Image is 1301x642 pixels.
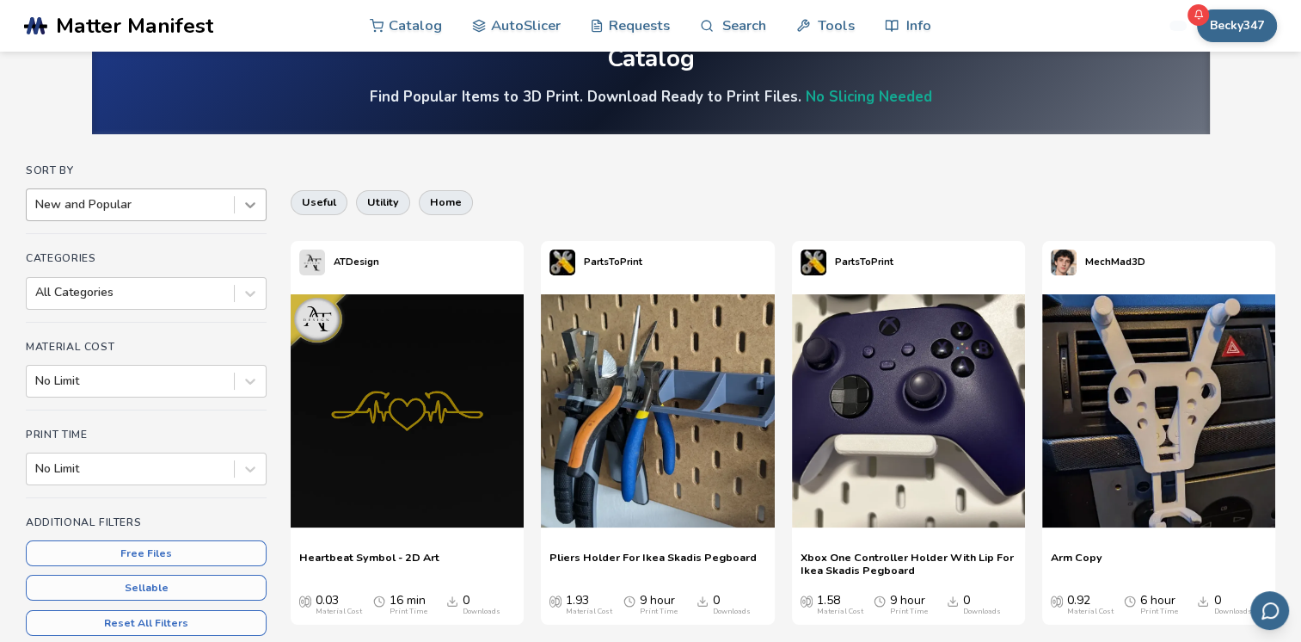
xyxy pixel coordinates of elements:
img: MechMad3D's profile [1051,250,1077,275]
button: Reset All Filters [26,610,267,636]
span: Matter Manifest [56,14,213,38]
div: Print Time [390,608,427,616]
div: Material Cost [1067,608,1114,616]
div: Print Time [890,608,928,616]
img: PartsToPrint's profile [549,250,575,275]
div: 0.92 [1067,594,1114,616]
h4: Sort By [26,164,267,176]
a: Heartbeat Symbol - 2D Art [299,551,439,577]
div: 0 [1213,594,1251,616]
div: 16 min [390,594,427,616]
div: Material Cost [817,608,863,616]
button: home [419,190,473,214]
a: No Slicing Needed [806,87,932,107]
div: Downloads [963,608,1001,616]
span: Average Cost [299,594,311,608]
span: Downloads [697,594,709,608]
div: 0 [713,594,751,616]
div: 1.93 [566,594,612,616]
input: No Limit [35,462,39,476]
img: PartsToPrint's profile [801,250,826,275]
p: PartsToPrint [584,253,642,271]
span: Average Print Time [1124,594,1136,608]
span: Downloads [446,594,458,608]
h4: Print Time [26,429,267,441]
span: Average Cost [549,594,562,608]
div: 0 [463,594,500,616]
a: PartsToPrint's profilePartsToPrint [541,241,651,284]
div: Material Cost [316,608,362,616]
a: ATDesign's profileATDesign [291,241,388,284]
h4: Find Popular Items to 3D Print. Download Ready to Print Files. [370,87,932,107]
a: Pliers Holder For Ikea Skadis Pegboard [549,551,757,577]
p: MechMad3D [1085,253,1145,271]
div: Material Cost [566,608,612,616]
span: Average Cost [801,594,813,608]
span: Downloads [1197,594,1209,608]
div: 9 hour [890,594,928,616]
span: Average Cost [1051,594,1063,608]
a: Arm Copy [1051,551,1102,577]
span: Average Print Time [874,594,886,608]
button: utility [356,190,410,214]
div: Downloads [463,608,500,616]
div: Print Time [1140,608,1178,616]
button: useful [291,190,347,214]
div: Downloads [713,608,751,616]
input: New and Popular [35,198,39,212]
button: Free Files [26,540,267,566]
input: All Categories [35,286,39,299]
div: Print Time [640,608,678,616]
button: Becky347 [1197,9,1277,42]
img: ATDesign's profile [299,250,325,275]
div: 1.58 [817,594,863,616]
button: Sellable [26,575,267,601]
p: PartsToPrint [835,253,893,271]
span: Average Print Time [373,594,385,608]
h4: Additional Filters [26,516,267,528]
div: 0 [963,594,1001,616]
div: 6 hour [1140,594,1178,616]
div: 0.03 [316,594,362,616]
button: Send feedback via email [1250,591,1289,630]
span: Average Print Time [623,594,635,608]
input: No Limit [35,374,39,388]
h4: Categories [26,252,267,264]
p: ATDesign [334,253,379,271]
a: Xbox One Controller Holder With Lip For Ikea Skadis Pegboard [801,551,1016,577]
a: MechMad3D's profileMechMad3D [1042,241,1154,284]
div: Catalog [607,46,695,72]
span: Downloads [947,594,959,608]
div: 9 hour [640,594,678,616]
div: Downloads [1213,608,1251,616]
a: PartsToPrint's profilePartsToPrint [792,241,902,284]
h4: Material Cost [26,341,267,353]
